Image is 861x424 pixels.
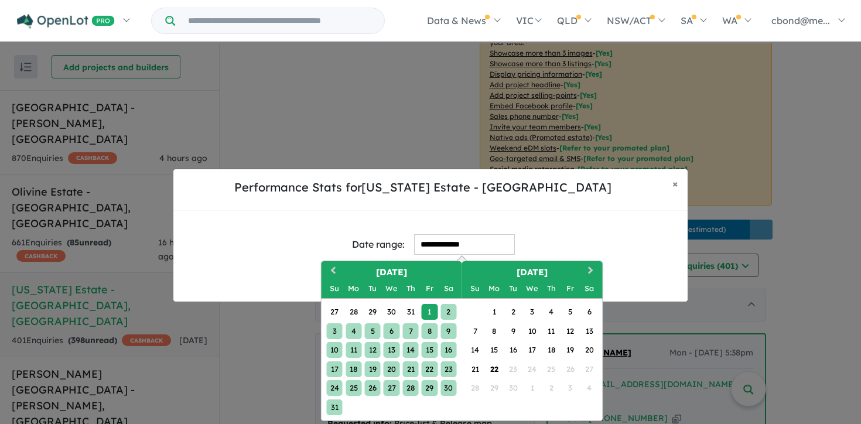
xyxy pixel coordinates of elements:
div: Choose Tuesday, September 9th, 2025 [505,323,521,339]
div: Month September, 2025 [466,303,599,398]
div: Choose Sunday, July 27th, 2025 [327,304,343,320]
div: Choose Wednesday, August 20th, 2025 [384,361,399,377]
div: Monday [346,281,361,296]
div: Thursday [402,281,418,296]
div: Choose Thursday, July 31st, 2025 [402,304,418,320]
div: Choose Tuesday, August 19th, 2025 [364,361,380,377]
h5: Performance Stats for [US_STATE] Estate - [GEOGRAPHIC_DATA] [183,179,663,196]
div: Not available Tuesday, September 30th, 2025 [505,380,521,396]
div: Not available Saturday, October 4th, 2025 [581,380,597,396]
div: Choose Wednesday, September 17th, 2025 [524,342,540,358]
div: Choose Sunday, August 17th, 2025 [327,361,343,377]
div: Choose Saturday, September 6th, 2025 [581,304,597,320]
div: Choose Sunday, August 24th, 2025 [327,380,343,396]
div: Choose Saturday, August 23rd, 2025 [440,361,456,377]
div: Choose Sunday, September 7th, 2025 [467,323,483,339]
div: Choose Tuesday, September 16th, 2025 [505,342,521,358]
div: Not available Sunday, September 28th, 2025 [467,380,483,396]
div: Choose Friday, August 8th, 2025 [422,323,438,339]
div: Choose Saturday, August 30th, 2025 [440,380,456,396]
div: Choose Thursday, September 11th, 2025 [543,323,559,339]
div: Choose Monday, August 25th, 2025 [346,380,361,396]
div: Choose Saturday, September 20th, 2025 [581,342,597,358]
button: Previous Month [323,262,341,281]
div: Wednesday [384,281,399,296]
div: Choose Wednesday, September 10th, 2025 [524,323,540,339]
div: Choose Friday, September 12th, 2025 [562,323,578,339]
div: Choose Sunday, August 3rd, 2025 [327,323,343,339]
div: Choose Monday, August 4th, 2025 [346,323,361,339]
div: Choose Wednesday, July 30th, 2025 [384,304,399,320]
div: Choose Monday, September 8th, 2025 [486,323,502,339]
div: Date range: [352,237,405,252]
div: Choose Saturday, August 2nd, 2025 [440,304,456,320]
div: Choose Sunday, August 31st, 2025 [327,399,343,415]
div: Not available Tuesday, September 23rd, 2025 [505,361,521,377]
div: Tuesday [505,281,521,296]
div: Choose Wednesday, September 3rd, 2025 [524,304,540,320]
div: Choose Friday, August 1st, 2025 [422,304,438,320]
img: Openlot PRO Logo White [17,14,115,29]
div: Choose Saturday, September 13th, 2025 [581,323,597,339]
div: Choose Tuesday, August 12th, 2025 [364,342,380,358]
div: Choose Friday, August 22nd, 2025 [422,361,438,377]
div: Not available Saturday, September 27th, 2025 [581,361,597,377]
input: Try estate name, suburb, builder or developer [177,8,382,33]
div: Choose Saturday, August 16th, 2025 [440,342,456,358]
div: Monday [486,281,502,296]
div: Choose Thursday, August 14th, 2025 [402,342,418,358]
div: Not available Thursday, October 2nd, 2025 [543,380,559,396]
div: Choose Friday, September 19th, 2025 [562,342,578,358]
div: Choose Tuesday, September 2nd, 2025 [505,304,521,320]
div: Choose Friday, September 5th, 2025 [562,304,578,320]
div: Sunday [467,281,483,296]
div: Choose Thursday, August 7th, 2025 [402,323,418,339]
div: Choose Saturday, August 9th, 2025 [440,323,456,339]
div: Choose Sunday, September 14th, 2025 [467,342,483,358]
div: Choose Monday, August 11th, 2025 [346,342,361,358]
div: Choose Sunday, September 21st, 2025 [467,361,483,377]
div: Choose Tuesday, August 5th, 2025 [364,323,380,339]
div: Tuesday [364,281,380,296]
div: Choose Monday, September 1st, 2025 [486,304,502,320]
div: Choose Monday, September 15th, 2025 [486,342,502,358]
span: × [672,177,678,190]
div: Not available Monday, September 29th, 2025 [486,380,502,396]
div: Not available Wednesday, September 24th, 2025 [524,361,540,377]
div: Choose Wednesday, August 27th, 2025 [384,380,399,396]
div: Saturday [581,281,597,296]
div: Choose Thursday, September 4th, 2025 [543,304,559,320]
button: Next Month [583,262,602,281]
span: cbond@me... [771,15,830,26]
div: Friday [562,281,578,296]
div: Choose Date [321,261,603,421]
div: Choose Sunday, August 10th, 2025 [327,342,343,358]
div: Choose Monday, July 28th, 2025 [346,304,361,320]
div: Choose Monday, August 18th, 2025 [346,361,361,377]
h2: [DATE] [462,266,603,279]
div: Choose Tuesday, August 26th, 2025 [364,380,380,396]
div: Choose Tuesday, July 29th, 2025 [364,304,380,320]
div: Choose Thursday, August 21st, 2025 [402,361,418,377]
h2: [DATE] [322,266,462,279]
div: Choose Wednesday, August 13th, 2025 [384,342,399,358]
div: Not available Wednesday, October 1st, 2025 [524,380,540,396]
div: Choose Thursday, September 18th, 2025 [543,342,559,358]
div: Choose Thursday, August 28th, 2025 [402,380,418,396]
div: Choose Friday, August 15th, 2025 [422,342,438,358]
div: Friday [422,281,438,296]
div: Sunday [327,281,343,296]
div: Saturday [440,281,456,296]
div: Not available Thursday, September 25th, 2025 [543,361,559,377]
div: Not available Friday, September 26th, 2025 [562,361,578,377]
div: Not available Friday, October 3rd, 2025 [562,380,578,396]
div: Wednesday [524,281,540,296]
div: Choose Friday, August 29th, 2025 [422,380,438,396]
div: Thursday [543,281,559,296]
div: Choose Wednesday, August 6th, 2025 [384,323,399,339]
div: Month August, 2025 [325,303,458,417]
div: Choose Monday, September 22nd, 2025 [486,361,502,377]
